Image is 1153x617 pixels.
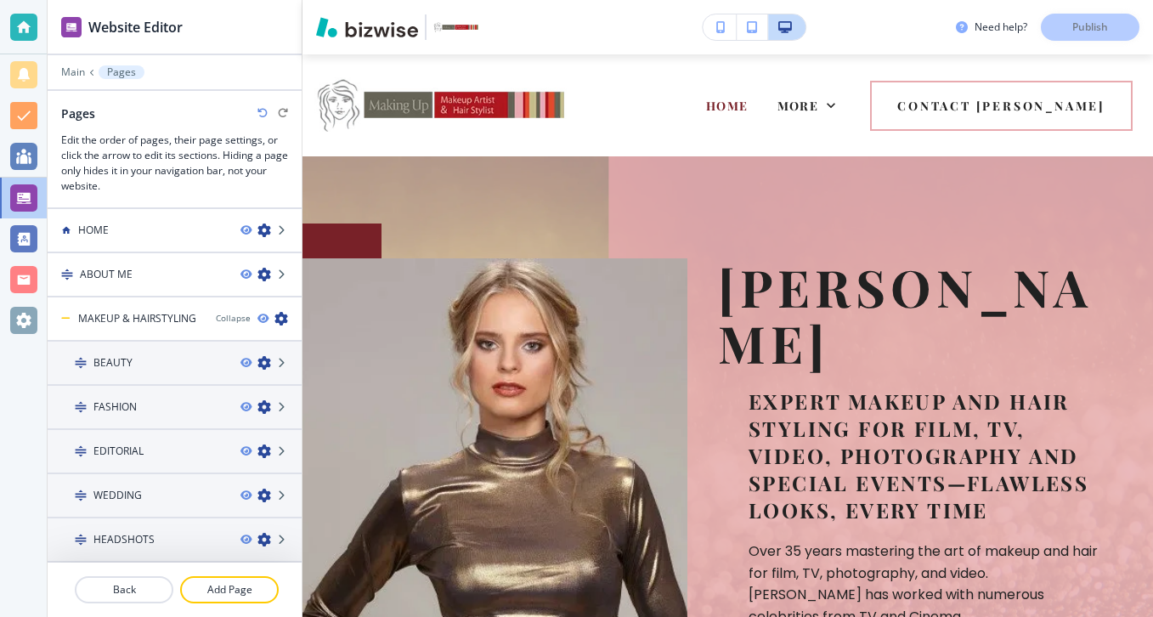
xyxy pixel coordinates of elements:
img: Drag [75,534,87,546]
img: editor icon [61,17,82,37]
span: More [777,98,819,114]
h4: FASHION [93,399,137,415]
h4: BEAUTY [93,355,133,371]
button: Back [75,576,173,603]
img: Your Logo [433,22,479,31]
p: [PERSON_NAME] [718,258,1103,371]
h4: MAKEUP & HAIRSTYLING [78,311,196,326]
div: DragABOUT ME [48,253,302,297]
h4: EDITORIAL [93,444,144,459]
h4: ABOUT ME [80,267,133,282]
button: Add Page [180,576,279,603]
h3: Edit the order of pages, their page settings, or click the arrow to edit its sections. Hiding a p... [61,133,288,194]
img: Drag [75,445,87,457]
div: More [777,97,836,114]
img: Drag [75,401,87,413]
div: MAKEUP & HAIRSTYLINGCollapseDragBEAUTYDragFASHIONDragEDITORIALDragWEDDINGDragHEADSHOTS [48,297,302,563]
h4: HEADSHOTS [93,532,155,547]
h4: HOME [78,223,109,238]
img: Drag [75,357,87,369]
img: Drag [75,490,87,501]
div: HOME [48,209,302,253]
p: Expert makeup and hair styling for film, TV, Video, photography and special events—flawless looks... [749,388,1103,524]
h4: WEDDING [93,488,142,503]
div: DragFASHION [48,386,302,430]
h3: Need help? [975,20,1027,35]
div: DragEDITORIAL [48,430,302,474]
p: Pages [107,66,136,78]
button: Main [61,66,85,78]
p: Back [76,582,172,597]
h2: Website Editor [88,17,183,37]
button: Pages [99,65,144,79]
button: Collapse [216,312,251,325]
img: Doris Lew [314,69,569,140]
p: Add Page [182,582,277,597]
div: DragWEDDING [48,474,302,518]
div: DragHEADSHOTS [48,518,302,563]
button: Contact [PERSON_NAME] [870,81,1133,131]
img: Drag [61,269,73,280]
img: Bizwise Logo [316,17,418,37]
div: DragBEAUTY [48,342,302,386]
span: HOME [706,98,749,114]
h2: Pages [61,105,95,122]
